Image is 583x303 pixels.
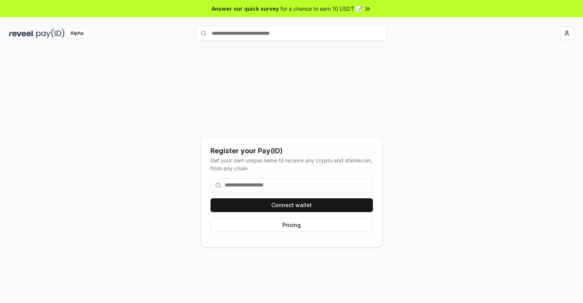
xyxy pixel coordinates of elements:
span: Answer our quick survey [212,5,279,13]
div: Register your Pay(ID) [211,146,373,156]
img: pay_id [36,29,65,38]
div: Get your own unique name to receive any crypto and stablecoin, from any chain [211,156,373,172]
img: reveel_dark [9,29,35,38]
button: Pricing [211,218,373,232]
button: Connect wallet [211,198,373,212]
span: for a chance to earn 10 USDT 📝 [280,5,362,13]
div: Alpha [66,29,87,38]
